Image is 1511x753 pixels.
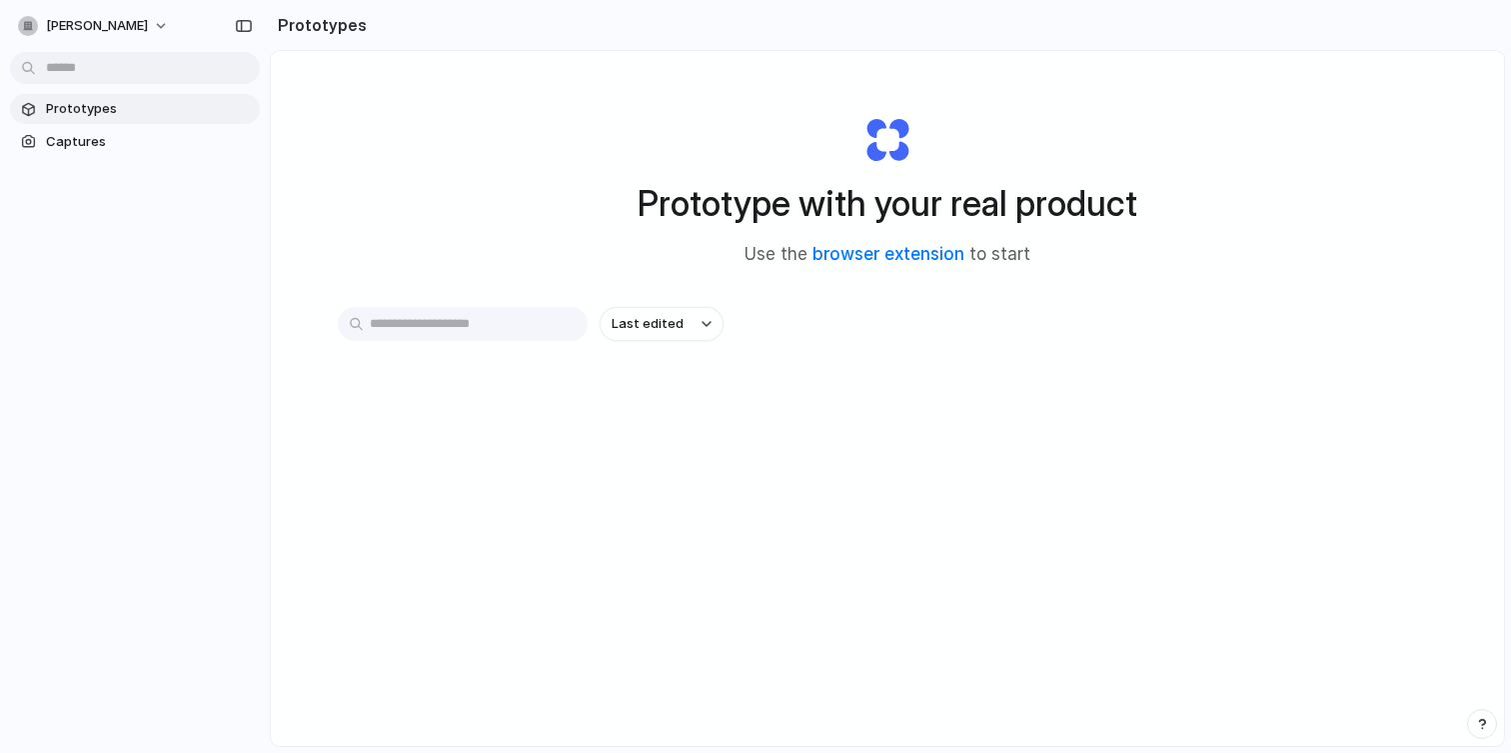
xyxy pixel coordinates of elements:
[812,244,964,264] a: browser extension
[46,99,252,119] span: Prototypes
[10,94,260,124] a: Prototypes
[745,242,1030,268] span: Use the to start
[46,132,252,152] span: Captures
[638,177,1137,230] h1: Prototype with your real product
[612,314,684,334] span: Last edited
[600,307,724,341] button: Last edited
[270,13,367,37] h2: Prototypes
[46,16,148,36] span: [PERSON_NAME]
[10,127,260,157] a: Captures
[10,10,179,42] button: [PERSON_NAME]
